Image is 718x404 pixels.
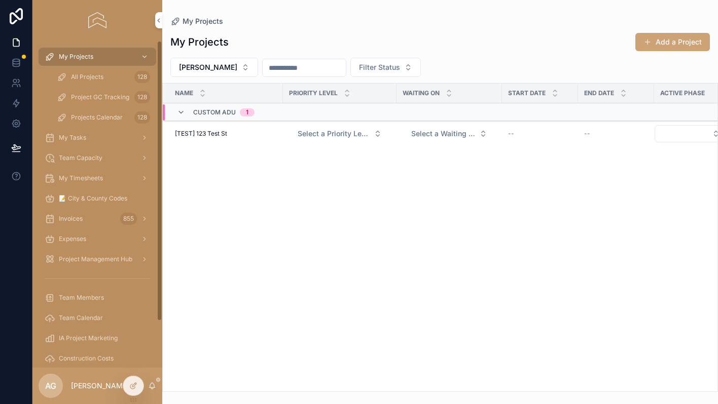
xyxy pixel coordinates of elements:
[39,129,156,147] a: My Tasks
[71,113,123,122] span: Projects Calendar
[134,91,150,103] div: 128
[39,48,156,66] a: My Projects
[193,108,236,116] span: Custom ADU
[359,62,400,72] span: Filter Status
[59,314,103,322] span: Team Calendar
[584,130,590,138] span: --
[59,194,127,203] span: 📝 City & County Codes
[39,309,156,327] a: Team Calendar
[170,16,223,26] a: My Projects
[289,89,338,97] span: Priority Level
[59,334,118,342] span: IA Project Marketing
[39,329,156,347] a: IA Project Marketing
[403,89,440,97] span: Waiting on
[59,235,86,243] span: Expenses
[508,130,514,138] span: --
[59,174,103,182] span: My Timesheets
[660,89,705,97] span: Active Phase
[170,58,258,77] button: Select Button
[134,71,150,83] div: 128
[71,93,129,101] span: Project GC Tracking
[39,230,156,248] a: Expenses
[59,354,114,362] span: Construction Costs
[508,89,546,97] span: Start Date
[39,289,156,307] a: Team Members
[120,213,137,225] div: 855
[59,215,83,223] span: Invoices
[179,62,237,72] span: [PERSON_NAME]
[403,124,496,143] a: Select Button
[170,35,229,49] h1: My Projects
[175,130,277,138] a: [TEST] 123 Test St
[403,125,495,143] button: Select Button
[59,154,102,162] span: Team Capacity
[88,12,106,28] img: App logo
[298,129,370,139] span: Select a Priority Level
[39,250,156,268] a: Project Management Hub
[71,73,103,81] span: All Projects
[59,53,93,61] span: My Projects
[39,149,156,167] a: Team Capacity
[59,134,86,142] span: My Tasks
[183,16,223,26] span: My Projects
[45,380,56,392] span: AG
[32,41,162,368] div: scrollable content
[290,125,390,143] button: Select Button
[59,294,104,302] span: Team Members
[59,255,132,263] span: Project Management Hub
[289,124,390,143] a: Select Button
[39,169,156,187] a: My Timesheets
[51,68,156,86] a: All Projects128
[246,108,248,116] div: 1
[39,189,156,208] a: 📝 City & County Codes
[51,108,156,127] a: Projects Calendar128
[71,381,129,391] p: [PERSON_NAME]
[635,33,710,51] button: Add a Project
[51,88,156,106] a: Project GC Tracking128
[350,58,421,77] button: Select Button
[508,130,572,138] a: --
[39,349,156,368] a: Construction Costs
[39,210,156,228] a: Invoices855
[175,130,227,138] span: [TEST] 123 Test St
[584,130,648,138] a: --
[411,129,475,139] span: Select a Waiting on
[175,89,193,97] span: Name
[134,111,150,124] div: 128
[584,89,614,97] span: End Date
